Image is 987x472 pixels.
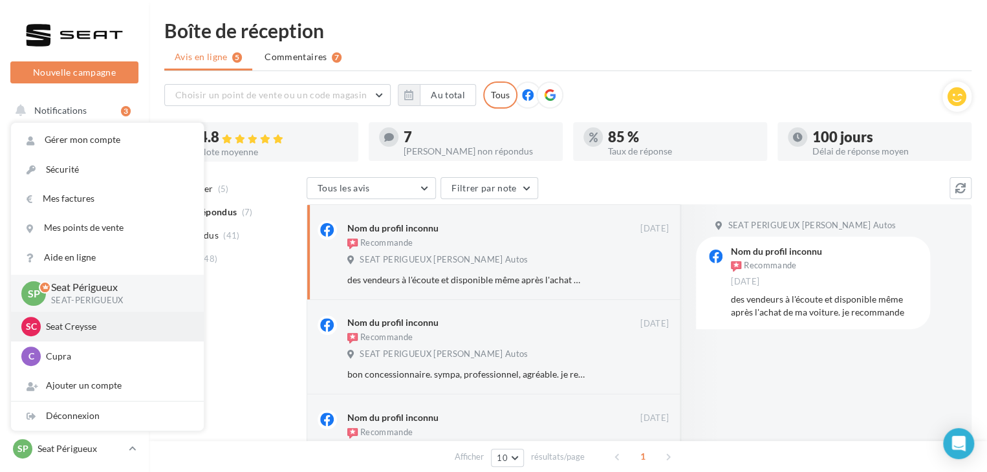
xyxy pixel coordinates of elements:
div: des vendeurs à l'écoute et disponible même après l'achat de ma voiture. je recommande [347,274,585,286]
div: Tous [483,81,517,109]
div: Nom du profil inconnu [347,316,439,329]
div: Nom du profil inconnu [347,222,439,235]
span: SEAT PERIGUEUX [PERSON_NAME] Autos [360,349,528,360]
a: Médiathèque [8,323,141,350]
button: Notifications 3 [8,97,136,124]
span: Tous les avis [318,182,370,193]
div: bon concessionnaire. sympa, professionnel, agréable. je recommande [347,368,585,381]
button: Nouvelle campagne [10,61,138,83]
a: Aide en ligne [11,243,204,272]
a: Gérer mon compte [11,125,204,155]
p: Seat Creysse [46,320,188,333]
span: SP [17,442,28,455]
span: résultats/page [531,451,585,463]
span: (5) [218,184,229,194]
div: 7 [332,52,342,63]
span: [DATE] [640,223,669,235]
div: Recommande [347,237,413,250]
a: Mes points de vente [11,213,204,242]
div: des vendeurs à l'écoute et disponible même après l'achat de ma voiture. je recommande [731,293,920,319]
a: SP Seat Périgueux [10,436,138,461]
div: 100 jours [812,130,961,144]
div: Délai de réponse moyen [812,147,961,156]
p: SEAT-PERIGUEUX [51,295,183,306]
a: PLV et print personnalisable [8,387,141,425]
div: Déconnexion [11,402,204,431]
img: recommended.png [731,261,741,272]
div: 3 [121,106,131,116]
span: Notifications [34,105,87,116]
span: 1 [633,446,653,467]
span: [DATE] [640,318,669,330]
a: Contacts [8,291,141,318]
div: Open Intercom Messenger [943,428,974,459]
button: Au total [398,84,476,106]
span: C [28,350,34,363]
button: 10 [491,449,524,467]
p: Seat Périgueux [38,442,124,455]
span: Afficher [455,451,484,463]
span: [DATE] [731,276,759,288]
img: recommended.png [347,428,358,438]
div: Boîte de réception [164,21,971,40]
span: SEAT PERIGUEUX [PERSON_NAME] Autos [728,220,896,231]
a: Visibilité en ligne [8,195,141,222]
div: Ajouter un compte [11,371,204,400]
span: Choisir un point de vente ou un code magasin [175,89,367,100]
button: Choisir un point de vente ou un code magasin [164,84,391,106]
div: Taux de réponse [608,147,757,156]
span: [DATE] [640,413,669,424]
a: SMS unitaire [8,227,141,254]
span: Campagnes DataOnDemand [32,436,133,464]
span: SP [28,286,40,301]
button: Filtrer par note [440,177,538,199]
div: Recommande [347,427,413,440]
div: [PERSON_NAME] non répondus [404,147,552,156]
img: recommended.png [347,333,358,343]
span: (48) [201,253,217,264]
p: Seat Périgueux [51,280,183,295]
div: Note moyenne [199,147,348,156]
a: Calendrier [8,355,141,382]
button: Tous les avis [307,177,436,199]
a: Mes factures [11,184,204,213]
span: SC [26,320,37,333]
a: Opérations [8,129,141,156]
div: 7 [404,130,552,144]
div: Recommande [731,259,796,273]
span: (41) [223,230,239,241]
a: Campagnes [8,259,141,286]
span: Commentaires [265,50,327,63]
span: 10 [497,453,508,463]
div: Nom du profil inconnu [347,411,439,424]
span: SEAT PERIGUEUX [PERSON_NAME] Autos [360,254,528,266]
div: 85 % [608,130,757,144]
div: 4.8 [199,130,348,145]
a: Sécurité [11,155,204,184]
a: Boîte de réception12 [8,161,141,189]
button: Au total [420,84,476,106]
div: Recommande [347,332,413,345]
p: Cupra [46,350,188,363]
img: recommended.png [347,239,358,249]
div: Nom du profil inconnu [731,247,822,256]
